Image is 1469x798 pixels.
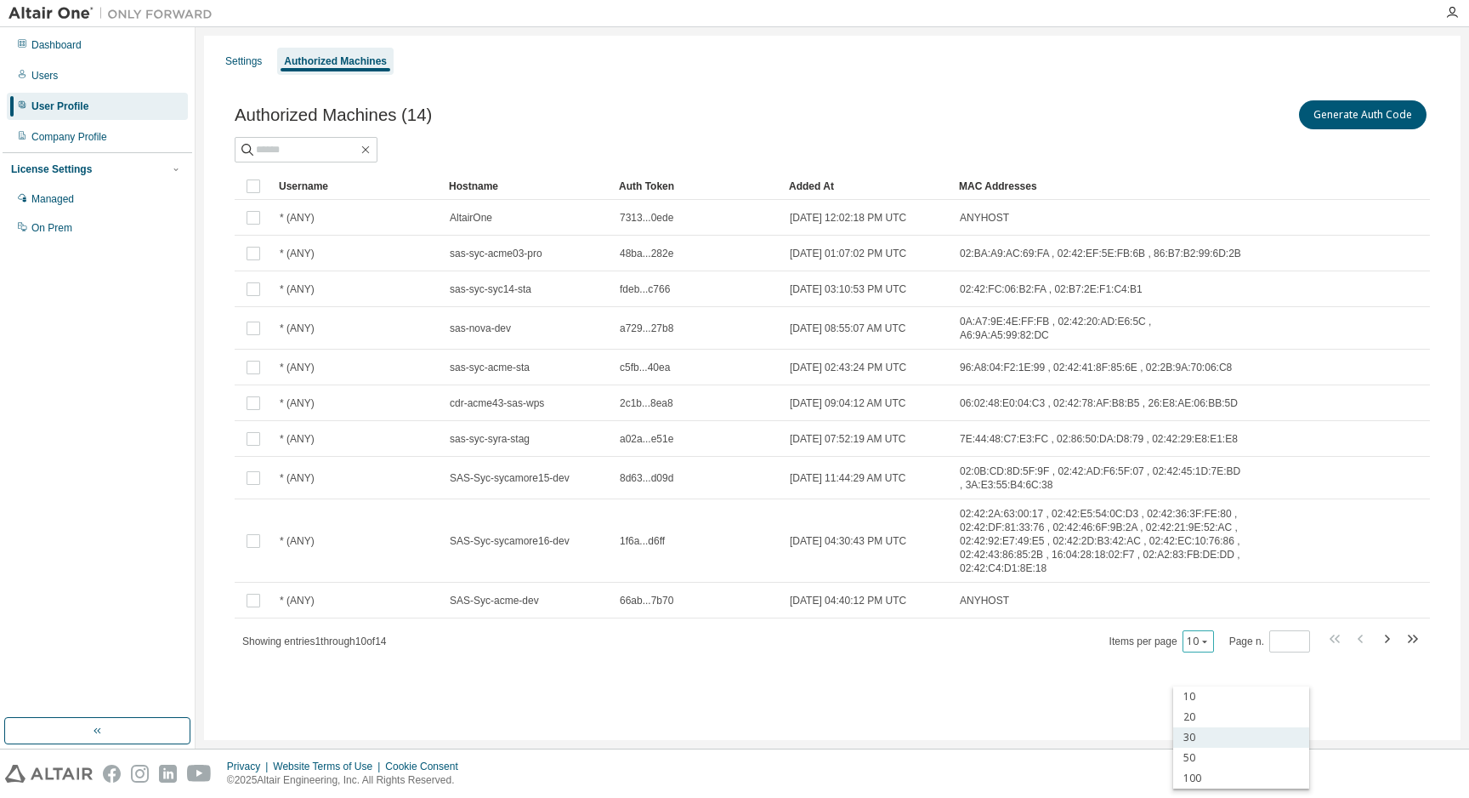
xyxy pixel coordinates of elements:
[5,765,93,783] img: altair_logo.svg
[620,396,673,410] span: 2c1b...8ea8
[620,211,673,225] span: 7313...0ede
[620,471,673,485] span: 8d63...d09d
[385,760,468,773] div: Cookie Consent
[790,396,906,410] span: [DATE] 09:04:12 AM UTC
[103,765,121,783] img: facebook.svg
[450,594,539,607] span: SAS-Syc-acme-dev
[790,322,906,335] span: [DATE] 08:55:07 AM UTC
[790,282,906,296] span: [DATE] 03:10:53 PM UTC
[959,173,1243,200] div: MAC Addresses
[450,432,530,446] span: sas-syc-syra-stag
[225,54,262,68] div: Settings
[227,760,273,773] div: Privacy
[960,507,1242,575] span: 02:42:2A:63:00:17 , 02:42:E5:54:0C:D3 , 02:42:36:3F:FE:80 , 02:42:DF:81:33:76 , 02:42:46:6F:9B:2A...
[131,765,149,783] img: instagram.svg
[960,594,1009,607] span: ANYHOST
[227,773,468,788] p: © 2025 Altair Engineering, Inc. All Rights Reserved.
[790,361,906,374] span: [DATE] 02:43:24 PM UTC
[280,396,315,410] span: * (ANY)
[450,247,542,260] span: sas-syc-acme03-pro
[620,361,670,374] span: c5fb...40ea
[31,130,107,144] div: Company Profile
[9,5,221,22] img: Altair One
[280,211,315,225] span: * (ANY)
[620,594,673,607] span: 66ab...7b70
[280,471,315,485] span: * (ANY)
[450,471,570,485] span: SAS-Syc-sycamore15-dev
[159,765,177,783] img: linkedin.svg
[790,471,906,485] span: [DATE] 11:44:29 AM UTC
[790,211,906,225] span: [DATE] 12:02:18 PM UTC
[1187,635,1210,648] button: 10
[284,54,387,68] div: Authorized Machines
[273,760,385,773] div: Website Terms of Use
[31,69,58,83] div: Users
[790,432,906,446] span: [DATE] 07:52:19 AM UTC
[279,173,435,200] div: Username
[960,315,1242,342] span: 0A:A7:9E:4E:FF:FB , 02:42:20:AD:E6:5C , A6:9A:A5:99:82:DC
[280,432,315,446] span: * (ANY)
[280,247,315,260] span: * (ANY)
[187,765,212,783] img: youtube.svg
[620,247,673,260] span: 48ba...282e
[450,534,570,548] span: SAS-Syc-sycamore16-dev
[620,282,670,296] span: fdeb...c766
[960,282,1143,296] span: 02:42:FC:06:B2:FA , 02:B7:2E:F1:C4:B1
[960,432,1238,446] span: 7E:44:48:C7:E3:FC , 02:86:50:DA:D8:79 , 02:42:29:E8:E1:E8
[620,322,673,335] span: a729...27b8
[620,432,673,446] span: a02a...e51e
[790,594,906,607] span: [DATE] 04:40:12 PM UTC
[1229,630,1310,653] span: Page n.
[450,211,492,225] span: AltairOne
[280,594,315,607] span: * (ANY)
[31,221,72,235] div: On Prem
[11,162,92,176] div: License Settings
[280,534,315,548] span: * (ANY)
[619,173,775,200] div: Auth Token
[449,173,605,200] div: Hostname
[31,192,74,206] div: Managed
[450,396,544,410] span: cdr-acme43-sas-wps
[1173,707,1309,727] div: 20
[1299,100,1426,129] button: Generate Auth Code
[1173,748,1309,768] div: 50
[1173,768,1309,789] div: 100
[620,534,665,548] span: 1f6a...d6ff
[280,322,315,335] span: * (ANY)
[450,282,531,296] span: sas-syc-syc14-sta
[960,247,1241,260] span: 02:BA:A9:AC:69:FA , 02:42:EF:5E:FB:6B , 86:B7:B2:99:6D:2B
[790,247,906,260] span: [DATE] 01:07:02 PM UTC
[31,100,88,113] div: User Profile
[960,211,1009,225] span: ANYHOST
[960,465,1242,492] span: 02:0B:CD:8D:5F:9F , 02:42:AD:F6:5F:07 , 02:42:45:1D:7E:BD , 3A:E3:55:B4:6C:38
[1173,727,1309,748] div: 30
[280,361,315,374] span: * (ANY)
[235,105,432,125] span: Authorized Machines (14)
[1173,687,1309,707] div: 10
[450,361,530,374] span: sas-syc-acme-sta
[242,636,387,647] span: Showing entries 1 through 10 of 14
[790,534,906,548] span: [DATE] 04:30:43 PM UTC
[280,282,315,296] span: * (ANY)
[450,322,511,335] span: sas-nova-dev
[960,396,1238,410] span: 06:02:48:E0:04:C3 , 02:42:78:AF:B8:B5 , 26:E8:AE:06:BB:5D
[31,38,82,52] div: Dashboard
[789,173,945,200] div: Added At
[1109,630,1214,653] span: Items per page
[960,361,1232,374] span: 96:A8:04:F2:1E:99 , 02:42:41:8F:85:6E , 02:2B:9A:70:06:C8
